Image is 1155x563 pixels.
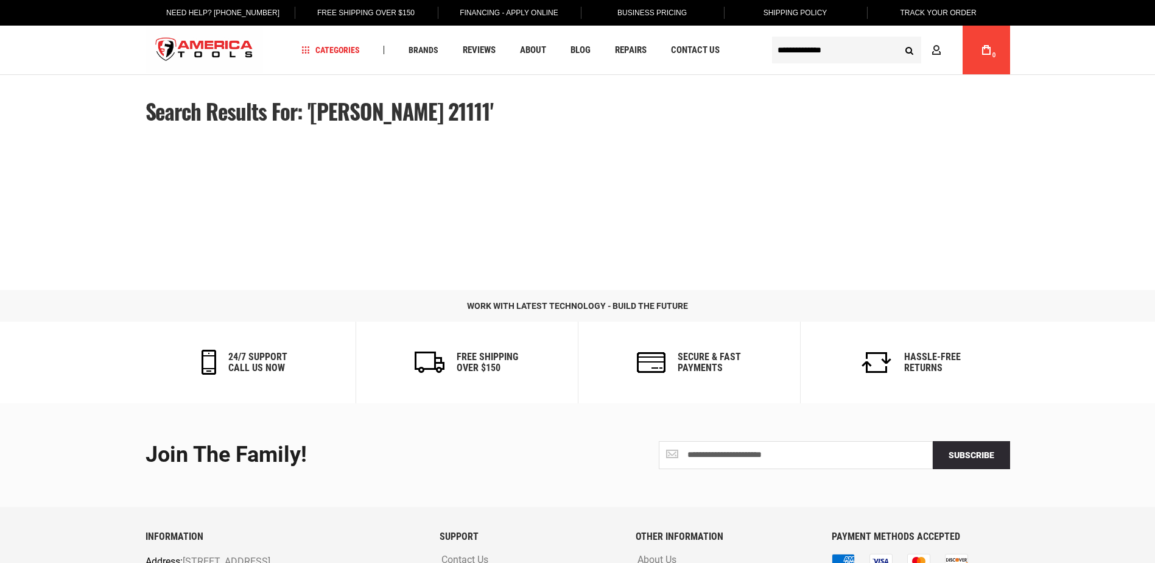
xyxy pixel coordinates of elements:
[671,46,720,55] span: Contact Us
[615,46,647,55] span: Repairs
[898,38,921,62] button: Search
[832,531,1009,542] h6: PAYMENT METHODS ACCEPTED
[609,42,652,58] a: Repairs
[403,42,444,58] a: Brands
[678,352,741,373] h6: secure & fast payments
[949,450,994,460] span: Subscribe
[992,52,996,58] span: 0
[146,531,421,542] h6: INFORMATION
[570,46,591,55] span: Blog
[409,46,438,54] span: Brands
[146,27,264,73] a: store logo
[296,42,365,58] a: Categories
[457,42,501,58] a: Reviews
[440,531,617,542] h6: SUPPORT
[975,26,998,74] a: 0
[933,441,1010,469] button: Subscribe
[665,42,725,58] a: Contact Us
[514,42,552,58] a: About
[228,352,287,373] h6: 24/7 support call us now
[301,46,360,54] span: Categories
[146,95,493,127] span: Search results for: '[PERSON_NAME] 21111'
[146,443,569,467] div: Join the Family!
[565,42,596,58] a: Blog
[457,352,518,373] h6: Free Shipping Over $150
[463,46,496,55] span: Reviews
[904,352,961,373] h6: Hassle-Free Returns
[764,9,827,17] span: Shipping Policy
[520,46,546,55] span: About
[146,27,264,73] img: America Tools
[636,531,813,542] h6: OTHER INFORMATION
